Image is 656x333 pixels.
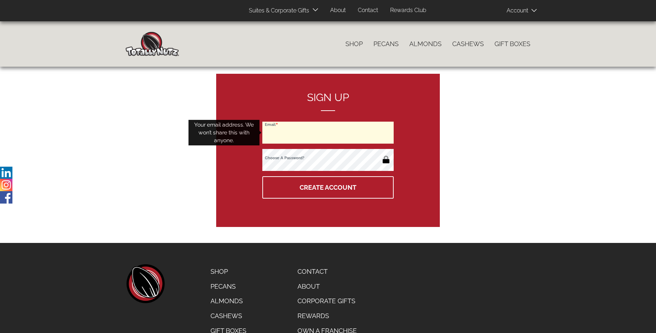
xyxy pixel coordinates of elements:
button: Create Account [262,176,394,199]
a: Corporate Gifts [292,294,362,309]
a: Pecans [368,37,404,51]
a: Shop [205,264,252,279]
a: Contact [292,264,362,279]
a: home [126,264,165,303]
img: Home [126,32,179,56]
input: Email [262,122,394,144]
a: Rewards Club [385,4,432,17]
a: Suites & Corporate Gifts [244,4,311,18]
h2: Sign up [262,91,394,111]
a: About [325,4,351,17]
div: Your email address. We won’t share this with anyone. [188,120,259,146]
a: Cashews [447,37,489,51]
a: Cashews [205,309,252,323]
a: About [292,279,362,294]
a: Shop [340,37,368,51]
a: Almonds [205,294,252,309]
a: Rewards [292,309,362,323]
a: Almonds [404,37,447,51]
a: Gift Boxes [489,37,536,51]
a: Contact [352,4,383,17]
a: Pecans [205,279,252,294]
